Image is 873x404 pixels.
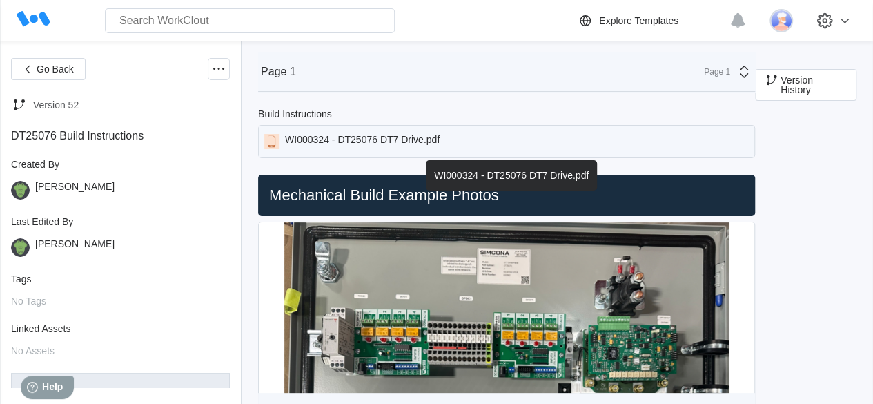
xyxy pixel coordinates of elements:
div: Version 52 [33,99,79,110]
div: No Tags [11,296,230,307]
div: WI000324 - DT25076 DT7 Drive.pdf [426,160,597,191]
div: Page 1 [696,67,730,77]
div: [PERSON_NAME] [35,238,115,257]
img: user-3.png [769,9,793,32]
input: Search WorkClout [105,8,395,33]
div: Build Instructions [258,108,332,119]
a: Explore Templates [577,12,723,29]
div: Last Edited By [11,216,230,227]
div: No Assets [11,345,230,356]
img: gator.png [11,238,30,257]
div: WI000324 - DT25076 DT7 Drive.pdf [285,134,440,149]
span: Go Back [37,64,74,74]
div: Linked Assets [11,323,230,334]
div: Explore Templates [599,15,678,26]
span: Version History [781,75,845,95]
button: Version History [755,69,856,101]
div: Created By [11,159,230,170]
img: gator.png [11,181,30,200]
div: DT25076 Build Instructions [11,130,230,142]
div: Tags [11,273,230,285]
div: Page 1 [261,66,296,78]
div: [PERSON_NAME] [35,181,115,200]
h2: Mechanical Build Example Photos [264,186,749,205]
button: Go Back [11,58,86,80]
